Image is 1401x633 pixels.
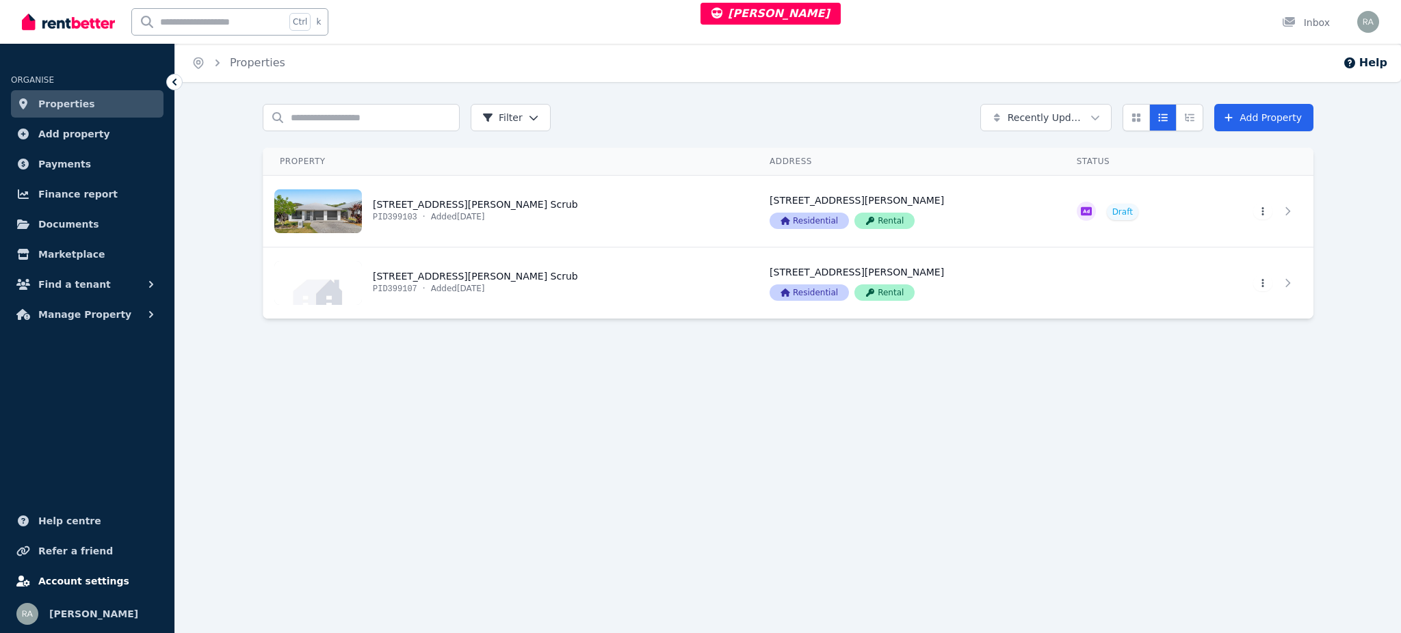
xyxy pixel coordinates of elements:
[22,12,115,32] img: RentBetter
[11,90,163,118] a: Properties
[1343,55,1387,71] button: Help
[1253,203,1272,219] button: More options
[753,176,1060,247] a: View details for 1/10 Roselea Ave, Bahrs Scrub
[11,150,163,178] a: Payments
[1282,16,1330,29] div: Inbox
[11,271,163,298] button: Find a tenant
[38,276,111,293] span: Find a tenant
[1200,247,1313,319] a: View details for 2/10 Roselea Ave, Bahrs Scrub
[11,211,163,238] a: Documents
[316,16,321,27] span: k
[38,306,131,323] span: Manage Property
[289,13,311,31] span: Ctrl
[1176,104,1203,131] button: Expanded list view
[38,186,118,202] span: Finance report
[1214,104,1313,131] a: Add Property
[263,148,754,176] th: Property
[1200,176,1313,247] a: View details for 1/10 Roselea Ave, Bahrs Scrub
[1008,111,1085,124] span: Recently Updated
[1149,104,1177,131] button: Compact list view
[471,104,551,131] button: Filter
[230,56,285,69] a: Properties
[11,537,163,565] a: Refer a friend
[11,301,163,328] button: Manage Property
[11,241,163,268] a: Marketplace
[38,543,113,559] span: Refer a friend
[1060,148,1201,176] th: Status
[38,513,101,529] span: Help centre
[1060,247,1201,319] a: View details for 2/10 Roselea Ave, Bahrs Scrub
[753,247,1060,319] a: View details for 2/10 Roselea Ave, Bahrs Scrub
[753,148,1060,176] th: Address
[482,111,523,124] span: Filter
[1253,275,1272,291] button: More options
[263,176,753,247] a: View details for 1/10 Roselea Ave, Bahrs Scrub
[38,126,110,142] span: Add property
[711,7,830,20] span: [PERSON_NAME]
[980,104,1112,131] button: Recently Updated
[263,247,753,319] a: View details for 2/10 Roselea Ave, Bahrs Scrub
[38,573,129,589] span: Account settings
[175,44,302,82] nav: Breadcrumb
[1123,104,1150,131] button: Card view
[38,216,99,232] span: Documents
[11,180,163,208] a: Finance report
[1357,11,1379,33] img: Rochelle Alvarez
[1123,104,1203,131] div: View options
[16,603,38,625] img: Rochelle Alvarez
[49,606,138,622] span: [PERSON_NAME]
[11,120,163,148] a: Add property
[1060,176,1201,247] a: View details for 1/10 Roselea Ave, Bahrs Scrub
[11,507,163,535] a: Help centre
[38,246,105,262] span: Marketplace
[11,75,54,85] span: ORGANISE
[38,156,91,172] span: Payments
[38,96,95,112] span: Properties
[11,567,163,595] a: Account settings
